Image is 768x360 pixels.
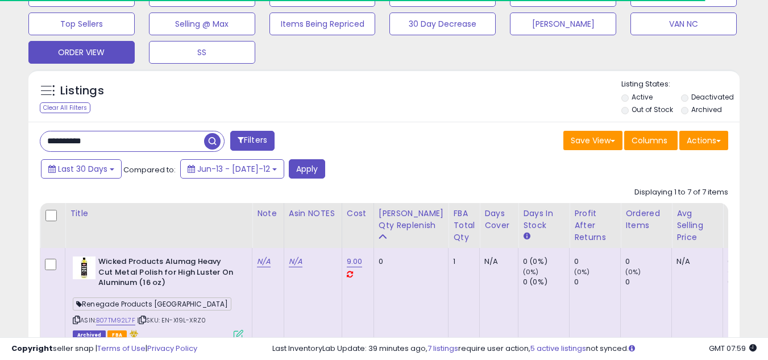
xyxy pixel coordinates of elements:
[563,131,622,150] button: Save View
[28,13,135,35] button: Top Sellers
[40,102,90,113] div: Clear All Filters
[347,208,369,220] div: Cost
[523,256,569,267] div: 0 (0%)
[257,208,279,220] div: Note
[523,231,530,242] small: Days In Stock.
[347,256,363,267] a: 9.00
[73,330,106,340] span: Listings that have been deleted from Seller Central
[289,159,325,179] button: Apply
[127,330,139,338] i: hazardous material
[11,344,197,354] div: seller snap | |
[180,159,284,179] button: Jun-13 - [DATE]-12
[625,267,641,276] small: (0%)
[530,343,586,354] a: 5 active listings
[373,203,449,248] th: Please note that this number is a calculation based on your required days of coverage and your ve...
[632,105,673,114] label: Out of Stock
[269,13,376,35] button: Items Being Repriced
[149,13,255,35] button: Selling @ Max
[257,256,271,267] a: N/A
[197,163,270,175] span: Jun-13 - [DATE]-12
[691,105,722,114] label: Archived
[574,256,620,267] div: 0
[625,256,671,267] div: 0
[28,41,135,64] button: ORDER VIEW
[574,208,616,243] div: Profit After Returns
[625,277,671,287] div: 0
[149,41,255,64] button: SS
[632,135,667,146] span: Columns
[624,131,678,150] button: Columns
[123,164,176,175] span: Compared to:
[272,344,757,354] div: Last InventoryLab Update: 39 minutes ago, require user action, not synced.
[632,92,653,102] label: Active
[137,316,206,325] span: | SKU: EN-X19L-XRZ0
[73,256,96,279] img: 41wnAmjMa+L._SL40_.jpg
[484,208,513,231] div: Days Cover
[630,13,737,35] button: VAN NC
[284,203,342,248] th: CSV column name: cust_attr_1_ Asin NOTES
[523,277,569,287] div: 0 (0%)
[679,131,728,150] button: Actions
[523,208,564,231] div: Days In Stock
[60,83,104,99] h5: Listings
[73,297,231,311] span: Renegade Products [GEOGRAPHIC_DATA]
[574,277,620,287] div: 0
[98,256,236,291] b: Wicked Products Alumag Heavy Cut Metal Polish for High Luster On Aluminum (16 oz)
[289,208,337,220] div: Asin NOTES
[676,208,718,243] div: Avg Selling Price
[621,79,740,90] p: Listing States:
[107,330,127,340] span: FBA
[691,92,734,102] label: Deactivated
[230,131,275,151] button: Filters
[510,13,616,35] button: [PERSON_NAME]
[523,267,539,276] small: (0%)
[96,316,135,325] a: B07TM92L7F
[484,256,509,267] div: N/A
[97,343,146,354] a: Terms of Use
[676,256,714,267] div: N/A
[379,208,444,231] div: [PERSON_NAME] Qty Replenish
[574,267,590,276] small: (0%)
[427,343,458,354] a: 7 listings
[58,163,107,175] span: Last 30 Days
[453,256,471,267] div: 1
[728,267,744,276] small: (0%)
[11,343,53,354] strong: Copyright
[634,187,728,198] div: Displaying 1 to 7 of 7 items
[70,208,247,220] div: Title
[625,208,667,231] div: Ordered Items
[41,159,122,179] button: Last 30 Days
[709,343,757,354] span: 2025-08-12 07:59 GMT
[453,208,475,243] div: FBA Total Qty
[389,13,496,35] button: 30 Day Decrease
[379,256,440,267] div: 0
[289,256,302,267] a: N/A
[147,343,197,354] a: Privacy Policy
